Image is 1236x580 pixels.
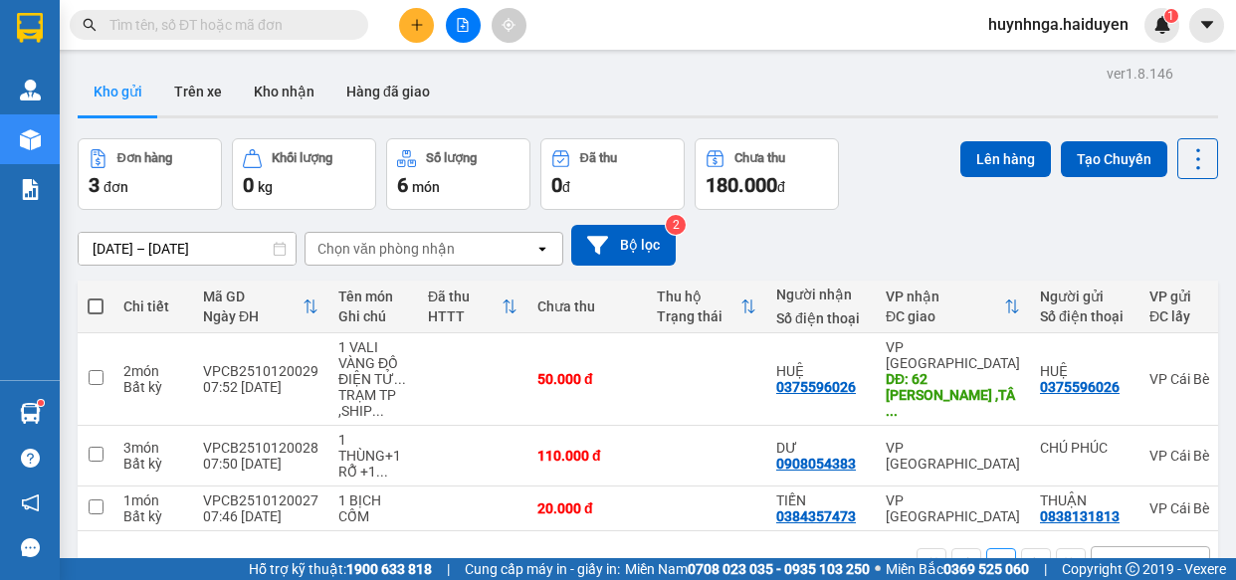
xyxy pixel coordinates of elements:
[666,215,686,235] sup: 2
[203,363,318,379] div: VPCB2510120029
[886,440,1020,472] div: VP [GEOGRAPHIC_DATA]
[338,289,408,304] div: Tên món
[123,440,183,456] div: 3 món
[412,179,440,195] span: món
[1181,555,1197,571] svg: open
[886,492,1020,524] div: VP [GEOGRAPHIC_DATA]
[410,18,424,32] span: plus
[117,151,172,165] div: Đơn hàng
[456,18,470,32] span: file-add
[647,281,766,333] th: Toggle SortBy
[562,179,570,195] span: đ
[426,151,477,165] div: Số lượng
[1107,63,1173,85] div: ver 1.8.146
[886,339,1020,371] div: VP [GEOGRAPHIC_DATA]
[776,363,866,379] div: HUỆ
[83,18,97,32] span: search
[21,493,40,512] span: notification
[972,12,1144,37] span: huynhnga.haiduyen
[447,558,450,580] span: |
[123,363,183,379] div: 2 món
[418,281,527,333] th: Toggle SortBy
[1040,492,1130,508] div: THUẬN
[17,13,43,43] img: logo-vxr
[428,289,502,304] div: Đã thu
[203,508,318,524] div: 07:46 [DATE]
[537,371,637,387] div: 50.000 đ
[158,68,238,115] button: Trên xe
[657,289,740,304] div: Thu hộ
[1040,440,1130,456] div: CHÚ PHÚC
[886,371,1020,419] div: DĐ: 62 PHẠM NGỌC THẢO ,TÂN PHÚ
[1189,8,1224,43] button: caret-down
[89,173,100,197] span: 3
[203,440,318,456] div: VPCB2510120028
[1040,379,1120,395] div: 0375596026
[540,138,685,210] button: Đã thu0đ
[317,239,455,259] div: Chọn văn phòng nhận
[1104,553,1165,573] div: 10 / trang
[21,538,40,557] span: message
[397,173,408,197] span: 6
[20,179,41,200] img: solution-icon
[330,68,446,115] button: Hàng đã giao
[243,173,254,197] span: 0
[960,141,1051,177] button: Lên hàng
[78,138,222,210] button: Đơn hàng3đơn
[1126,562,1139,576] span: copyright
[338,492,408,524] div: 1 BỊCH CỐM
[78,68,158,115] button: Kho gửi
[776,492,866,508] div: TIẾN
[776,287,866,302] div: Người nhận
[258,179,273,195] span: kg
[123,492,183,508] div: 1 món
[1040,308,1130,324] div: Số điện thoại
[21,449,40,468] span: question-circle
[502,18,515,32] span: aim
[886,289,1004,304] div: VP nhận
[776,456,856,472] div: 0908054383
[776,379,856,395] div: 0375596026
[399,8,434,43] button: plus
[734,151,785,165] div: Chưa thu
[534,241,550,257] svg: open
[537,500,637,516] div: 20.000 đ
[232,138,376,210] button: Khối lượng0kg
[123,508,183,524] div: Bất kỳ
[249,558,432,580] span: Hỗ trợ kỹ thuật:
[1198,16,1216,34] span: caret-down
[203,289,303,304] div: Mã GD
[551,173,562,197] span: 0
[203,308,303,324] div: Ngày ĐH
[776,508,856,524] div: 0384357473
[103,179,128,195] span: đơn
[537,298,637,314] div: Chưa thu
[1153,16,1171,34] img: icon-new-feature
[193,281,328,333] th: Toggle SortBy
[238,68,330,115] button: Kho nhận
[876,281,1030,333] th: Toggle SortBy
[580,151,617,165] div: Đã thu
[688,561,870,577] strong: 0708 023 035 - 0935 103 250
[203,456,318,472] div: 07:50 [DATE]
[20,129,41,150] img: warehouse-icon
[695,138,839,210] button: Chưa thu180.000đ
[625,558,870,580] span: Miền Nam
[1040,508,1120,524] div: 0838131813
[272,151,332,165] div: Khối lượng
[776,310,866,326] div: Số điện thoại
[875,565,881,573] span: ⚪️
[338,339,408,387] div: 1 VALI VÀNG ĐỒ ĐIỆN TỬ+1 KIỆN TRẮNG
[1044,558,1047,580] span: |
[1040,289,1130,304] div: Người gửi
[886,558,1029,580] span: Miền Bắc
[123,456,183,472] div: Bất kỳ
[657,308,740,324] div: Trạng thái
[394,371,406,387] span: ...
[1164,9,1178,23] sup: 1
[123,379,183,395] div: Bất kỳ
[706,173,777,197] span: 180.000
[20,80,41,100] img: warehouse-icon
[109,14,344,36] input: Tìm tên, số ĐT hoặc mã đơn
[571,225,676,266] button: Bộ lọc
